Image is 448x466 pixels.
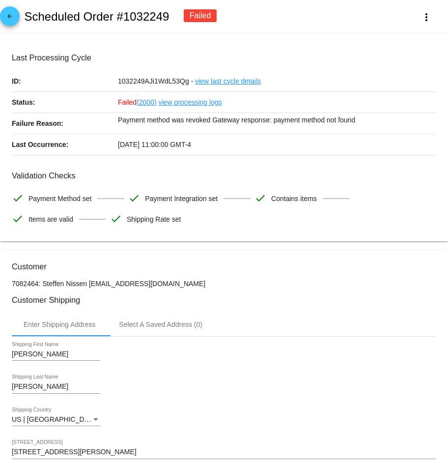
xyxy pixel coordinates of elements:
span: 1032249AJi1WdL53Qg - [118,77,193,85]
span: US | [GEOGRAPHIC_DATA] [12,415,99,423]
p: Last Occurrence: [12,134,118,155]
h3: Customer Shipping [12,295,436,305]
mat-icon: more_vert [420,11,432,23]
mat-icon: check [110,213,122,225]
p: Failure Reason: [12,113,118,134]
h3: Validation Checks [12,171,436,180]
a: view last cycle details [195,71,261,91]
mat-icon: arrow_back [4,13,16,25]
div: Enter Shipping Address [24,320,95,328]
a: view processing logs [159,92,222,113]
input: Shipping Last Name [12,383,100,391]
span: Items are valid [28,209,73,230]
a: (2000) [137,92,156,113]
span: Payment Integration set [145,188,218,209]
mat-icon: check [128,192,140,204]
p: ID: [12,71,118,91]
span: Failed [118,98,157,106]
input: Shipping First Name [12,350,100,358]
span: Shipping Rate set [127,209,181,230]
span: Payment Method set [28,188,91,209]
mat-icon: check [12,192,24,204]
p: 7082464: Steffen Nissen [EMAIL_ADDRESS][DOMAIN_NAME] [12,280,436,288]
h2: Scheduled Order #1032249 [24,10,169,24]
p: Status: [12,92,118,113]
mat-icon: check [12,213,24,225]
span: [DATE] 11:00:00 GMT-4 [118,141,191,148]
h3: Last Processing Cycle [12,53,436,62]
input: Shipping Street 1 [12,448,436,456]
div: Failed [184,9,217,22]
mat-select: Shipping Country [12,416,100,424]
mat-icon: check [254,192,266,204]
span: Contains items [271,188,317,209]
h3: Customer [12,262,436,271]
div: Select A Saved Address (0) [119,320,202,328]
p: Payment method was revoked Gateway response: payment method not found [118,113,436,127]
